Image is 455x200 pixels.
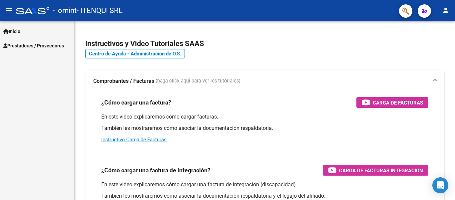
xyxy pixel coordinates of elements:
p: En este video explicaremos cómo cargar una factura de integración (discapacidad). [101,181,428,188]
a: Centro de Ayuda - Administración de O.S. [85,49,185,58]
span: Carga de Facturas Integración [339,166,423,175]
mat-icon: person [442,6,450,14]
p: En este video explicaremos cómo cargar facturas. [101,113,428,121]
span: - omint [53,3,77,18]
button: Carga de Facturas Integración [323,165,428,176]
span: (haga click aquí para ver los tutoriales) [156,77,240,85]
span: Carga de Facturas [373,98,423,107]
h2: Instructivos y Video Tutoriales SAAS [85,37,444,50]
h3: ¿Cómo cargar una factura de integración? [101,166,211,175]
div: Open Intercom Messenger [432,177,448,193]
a: Instructivo Carga de Facturas [101,137,167,143]
span: Inicio [3,28,20,35]
p: También les mostraremos cómo asociar la documentación respaldatoria. [101,125,428,132]
strong: Comprobantes / Facturas [93,77,154,85]
span: - ITENQUI SRL [77,3,123,18]
span: Prestadores / Proveedores [3,42,64,49]
mat-expansion-panel-header: Comprobantes / Facturas (haga click aquí para ver los tutoriales) [85,70,444,92]
h3: ¿Cómo cargar una factura? [101,98,171,107]
mat-icon: menu [5,6,13,14]
button: Carga de Facturas [356,97,428,108]
p: También les mostraremos cómo asociar la documentación respaldatoria y el legajo del afiliado. [101,192,428,200]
